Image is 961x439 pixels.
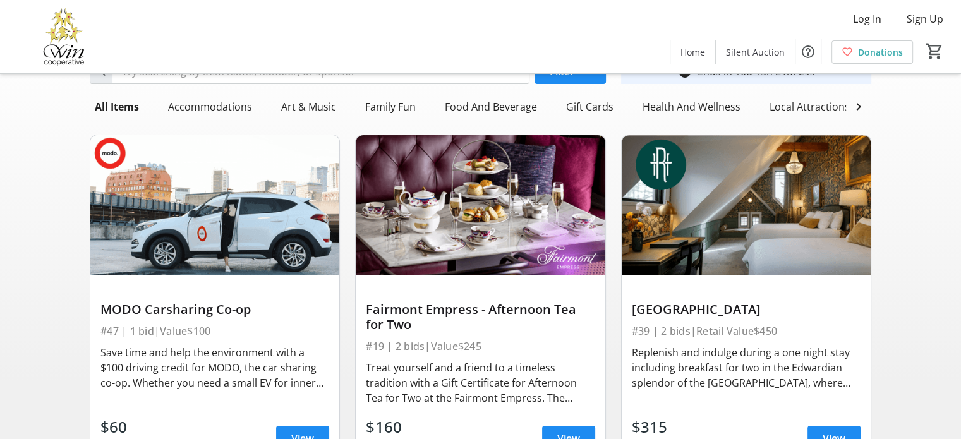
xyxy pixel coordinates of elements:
[622,135,871,275] img: Rosemead House Hotel
[897,9,953,29] button: Sign Up
[858,45,903,59] span: Donations
[831,40,913,64] a: Donations
[907,11,943,27] span: Sign Up
[100,416,151,438] div: $60
[638,94,746,119] div: Health And Wellness
[843,9,891,29] button: Log In
[100,322,329,340] div: #47 | 1 bid | Value $100
[632,416,682,438] div: $315
[535,59,606,84] button: Filter
[632,302,861,317] div: [GEOGRAPHIC_DATA]
[276,94,341,119] div: Art & Music
[561,94,619,119] div: Gift Cards
[440,94,542,119] div: Food And Beverage
[100,345,329,390] div: Save time and help the environment with a $100 driving credit for MODO, the car sharing co-op. Wh...
[680,45,705,59] span: Home
[100,302,329,317] div: MODO Carsharing Co-op
[366,416,416,438] div: $160
[356,135,605,275] img: Fairmont Empress - Afternoon Tea for Two
[90,94,144,119] div: All Items
[765,94,855,119] div: Local Attractions
[90,135,339,275] img: MODO Carsharing Co-op
[366,302,595,332] div: Fairmont Empress - Afternoon Tea for Two
[8,5,120,68] img: Victoria Women In Need Community Cooperative's Logo
[923,40,946,63] button: Cart
[716,40,795,64] a: Silent Auction
[795,39,821,64] button: Help
[853,11,881,27] span: Log In
[360,94,421,119] div: Family Fun
[632,345,861,390] div: Replenish and indulge during a one night stay including breakfast for two in the Edwardian splend...
[366,360,595,406] div: Treat yourself and a friend to a timeless tradition with a Gift Certificate for Afternoon Tea for...
[670,40,715,64] a: Home
[632,322,861,340] div: #39 | 2 bids | Retail Value $450
[726,45,785,59] span: Silent Auction
[366,337,595,355] div: #19 | 2 bids | Value $245
[163,94,257,119] div: Accommodations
